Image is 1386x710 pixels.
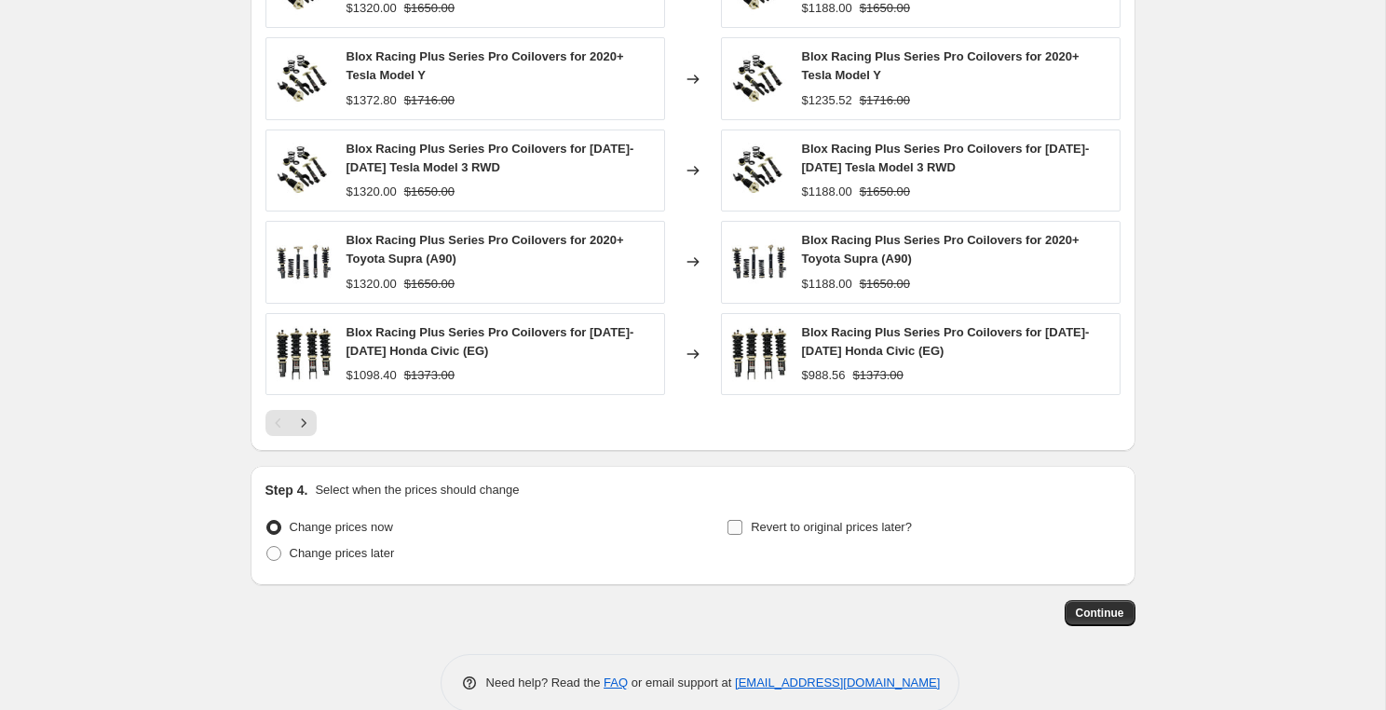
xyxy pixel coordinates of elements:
[1065,600,1135,626] button: Continue
[346,275,397,294] div: $1320.00
[276,51,332,107] img: blox-racing-plus-series-pro-coilovers-for-2020-tesla-model-y-bxss-00605-32948302381116_80x.webp
[404,366,455,385] strike: $1373.00
[1076,606,1124,621] span: Continue
[346,142,634,174] span: Blox Racing Plus Series Pro Coilovers for [DATE]-[DATE] Tesla Model 3 RWD
[751,520,912,534] span: Revert to original prices later?
[404,91,455,110] strike: $1716.00
[802,49,1080,82] span: Blox Racing Plus Series Pro Coilovers for 2020+ Tesla Model Y
[860,91,910,110] strike: $1716.00
[731,326,787,382] img: blox-racing-plus-series-pro-coilovers-for-1992-1995-honda-civic-eg-bxss-00110-32949261172796_80x....
[486,676,605,690] span: Need help? Read the
[404,183,455,201] strike: $1650.00
[404,275,455,294] strike: $1650.00
[291,410,317,436] button: Next
[290,546,395,560] span: Change prices later
[731,234,787,290] img: blox-racing-plus-series-pro-coilovers-for-2020-toyota-supra-a90-bxss-00705-32949178138684_80x.webp
[276,143,332,198] img: blox-racing-plus-series-pro-coilovers-for-2017-2022-tesla-model-3-rwd-bxss-00600-32949141143612_8...
[315,481,519,499] p: Select when the prices should change
[802,366,846,385] div: $988.56
[802,325,1090,358] span: Blox Racing Plus Series Pro Coilovers for [DATE]-[DATE] Honda Civic (EG)
[628,676,735,690] span: or email support at
[346,49,624,82] span: Blox Racing Plus Series Pro Coilovers for 2020+ Tesla Model Y
[860,275,910,294] strike: $1650.00
[290,520,393,534] span: Change prices now
[265,410,317,436] nav: Pagination
[346,183,397,201] div: $1320.00
[346,233,624,266] span: Blox Racing Plus Series Pro Coilovers for 2020+ Toyota Supra (A90)
[346,325,634,358] span: Blox Racing Plus Series Pro Coilovers for [DATE]-[DATE] Honda Civic (EG)
[735,676,940,690] a: [EMAIL_ADDRESS][DOMAIN_NAME]
[802,91,852,110] div: $1235.52
[802,275,852,294] div: $1188.00
[276,234,332,290] img: blox-racing-plus-series-pro-coilovers-for-2020-toyota-supra-a90-bxss-00705-32949178138684_80x.webp
[853,366,904,385] strike: $1373.00
[265,481,308,499] h2: Step 4.
[731,51,787,107] img: blox-racing-plus-series-pro-coilovers-for-2020-tesla-model-y-bxss-00605-32948302381116_80x.webp
[276,326,332,382] img: blox-racing-plus-series-pro-coilovers-for-1992-1995-honda-civic-eg-bxss-00110-32949261172796_80x....
[346,91,397,110] div: $1372.80
[731,143,787,198] img: blox-racing-plus-series-pro-coilovers-for-2017-2022-tesla-model-3-rwd-bxss-00600-32949141143612_8...
[604,676,628,690] a: FAQ
[802,233,1080,266] span: Blox Racing Plus Series Pro Coilovers for 2020+ Toyota Supra (A90)
[860,183,910,201] strike: $1650.00
[802,183,852,201] div: $1188.00
[802,142,1090,174] span: Blox Racing Plus Series Pro Coilovers for [DATE]-[DATE] Tesla Model 3 RWD
[346,366,397,385] div: $1098.40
